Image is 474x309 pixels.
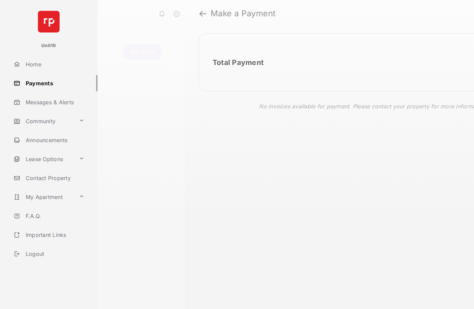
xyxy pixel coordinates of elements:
[11,56,98,72] a: Home
[41,42,56,49] p: Unit10
[11,246,98,262] a: Logout
[213,58,264,67] h2: Total Payment
[11,170,98,186] a: Contact Property
[11,208,98,224] a: F.A.Q.
[38,11,60,32] img: svg+xml;base64,PHN2ZyB4bWxucz0iaHR0cDovL3d3dy53My5vcmcvMjAwMC9zdmciIHdpZHRoPSI2NCIgaGVpZ2h0PSI2NC...
[11,132,98,148] a: Announcements
[211,9,276,18] strong: Make a Payment
[11,113,76,129] a: Community
[11,75,98,91] a: Payments
[11,189,76,205] a: My Apartment
[11,94,98,110] a: Messages & Alerts
[11,227,87,243] a: Important Links
[11,151,76,167] a: Lease Options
